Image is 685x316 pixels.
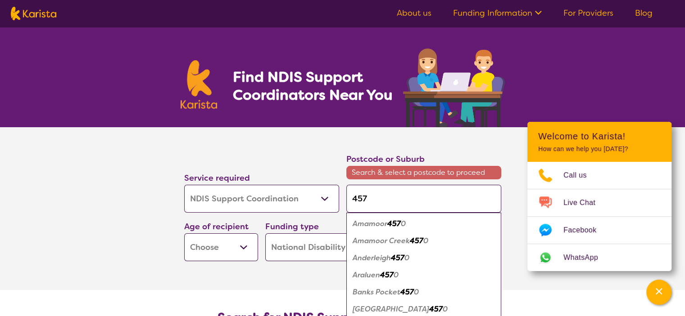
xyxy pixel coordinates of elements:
[403,49,505,127] img: support-coordination
[414,287,419,297] em: 0
[353,270,380,280] em: Araluen
[410,236,423,245] em: 457
[527,162,671,271] ul: Choose channel
[265,221,319,232] label: Funding type
[11,7,56,20] img: Karista logo
[181,60,218,109] img: Karista logo
[351,232,497,249] div: Amamoor Creek 4570
[353,304,429,314] em: [GEOGRAPHIC_DATA]
[346,185,501,213] input: Type
[423,236,428,245] em: 0
[353,219,387,228] em: Amamoor
[527,244,671,271] a: Web link opens in a new tab.
[400,287,414,297] em: 457
[346,154,425,165] label: Postcode or Suburb
[351,249,497,267] div: Anderleigh 4570
[351,215,497,232] div: Amamoor 4570
[401,219,406,228] em: 0
[443,304,448,314] em: 0
[353,253,391,263] em: Anderleigh
[429,304,443,314] em: 457
[380,270,394,280] em: 457
[232,68,399,104] h1: Find NDIS Support Coordinators Near You
[563,223,607,237] span: Facebook
[563,196,606,209] span: Live Chat
[353,236,410,245] em: Amamoor Creek
[404,253,409,263] em: 0
[394,270,399,280] em: 0
[346,166,501,179] span: Search & select a postcode to proceed
[563,251,609,264] span: WhatsApp
[538,145,661,153] p: How can we help you [DATE]?
[184,173,250,183] label: Service required
[538,131,661,142] h2: Welcome to Karista!
[646,280,671,305] button: Channel Menu
[397,8,431,18] a: About us
[635,8,653,18] a: Blog
[527,122,671,271] div: Channel Menu
[351,267,497,284] div: Araluen 4570
[453,8,542,18] a: Funding Information
[391,253,404,263] em: 457
[563,8,613,18] a: For Providers
[563,169,598,182] span: Call us
[387,219,401,228] em: 457
[351,284,497,301] div: Banks Pocket 4570
[353,287,400,297] em: Banks Pocket
[184,221,249,232] label: Age of recipient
